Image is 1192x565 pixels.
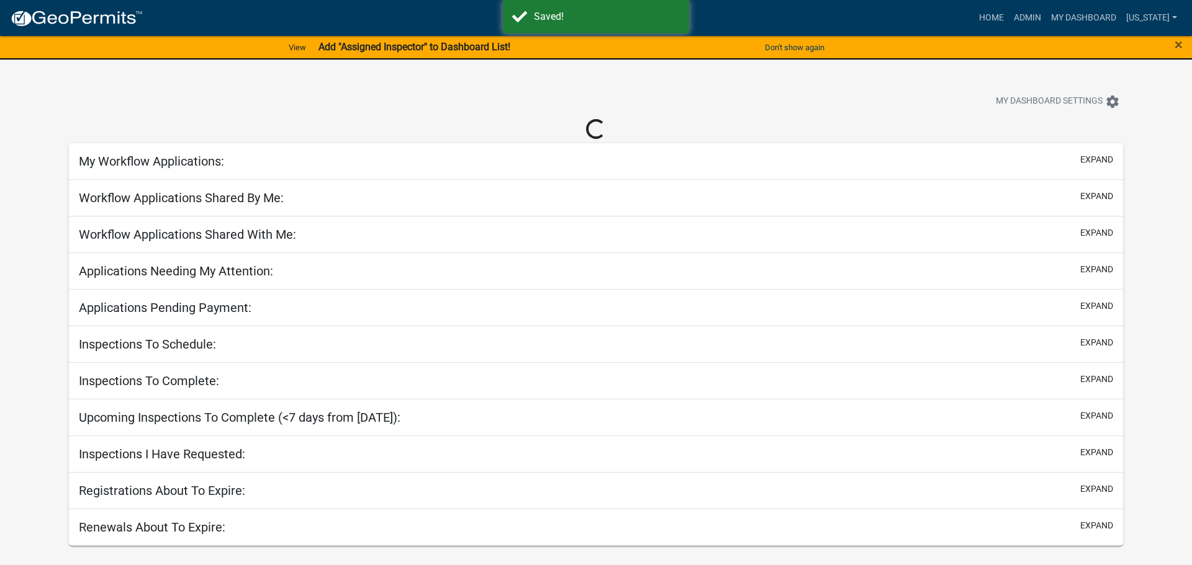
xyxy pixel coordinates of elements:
h5: Workflow Applications Shared With Me: [79,227,296,242]
button: expand [1080,519,1113,532]
i: settings [1105,94,1120,109]
a: View [284,37,311,58]
h5: Upcoming Inspections To Complete (<7 days from [DATE]): [79,410,400,425]
h5: Inspections I Have Requested: [79,447,245,461]
button: expand [1080,300,1113,313]
button: expand [1080,409,1113,422]
a: Home [974,6,1009,30]
span: × [1175,36,1183,53]
h5: Inspections To Schedule: [79,337,216,352]
button: My Dashboard Settingssettings [986,89,1130,113]
button: Close [1175,37,1183,52]
button: expand [1080,446,1113,459]
button: Don't show again [760,37,829,58]
h5: Inspections To Complete: [79,373,219,388]
span: My Dashboard Settings [996,94,1103,109]
button: expand [1080,226,1113,239]
h5: My Workflow Applications: [79,154,224,169]
button: expand [1080,373,1113,386]
h5: Workflow Applications Shared By Me: [79,190,284,205]
h5: Registrations About To Expire: [79,483,245,498]
a: My Dashboard [1046,6,1121,30]
h5: Renewals About To Expire: [79,520,225,535]
a: [US_STATE] [1121,6,1182,30]
button: expand [1080,263,1113,276]
button: expand [1080,190,1113,203]
strong: Add "Assigned Inspector" to Dashboard List! [318,41,510,53]
a: Admin [1009,6,1046,30]
button: expand [1080,336,1113,349]
div: Saved! [534,9,680,24]
h5: Applications Needing My Attention: [79,264,273,278]
button: expand [1080,153,1113,166]
h5: Applications Pending Payment: [79,300,251,315]
button: expand [1080,483,1113,496]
